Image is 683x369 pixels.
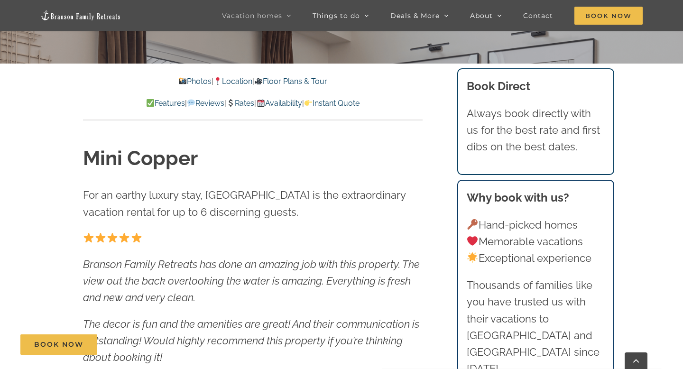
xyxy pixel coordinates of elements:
[305,99,312,107] img: 👉
[95,232,106,243] img: ⭐️
[313,12,360,19] span: Things to do
[107,232,118,243] img: ⭐️
[214,77,222,85] img: 📍
[222,12,282,19] span: Vacation homes
[467,236,478,246] img: ❤️
[467,189,605,206] h3: Why book with us?
[83,75,423,88] p: | |
[83,145,423,173] h1: Mini Copper
[83,232,94,243] img: ⭐️
[20,334,97,355] a: Book Now
[227,99,234,107] img: 💲
[146,99,185,108] a: Features
[187,99,224,108] a: Reviews
[178,77,211,86] a: Photos
[467,217,605,267] p: Hand-picked homes Memorable vacations Exceptional experience
[254,77,327,86] a: Floor Plans & Tour
[40,10,121,21] img: Branson Family Retreats Logo
[131,232,142,243] img: ⭐️
[523,12,553,19] span: Contact
[255,77,262,85] img: 🎥
[34,341,83,349] span: Book Now
[83,318,419,363] em: The decor is fun and the amenities are great! And their communication is outstanding! Would highl...
[147,99,154,107] img: ✅
[256,99,302,108] a: Availability
[213,77,252,86] a: Location
[390,12,440,19] span: Deals & More
[304,99,360,108] a: Instant Quote
[467,79,530,93] b: Book Direct
[83,258,420,304] em: Branson Family Retreats has done an amazing job with this property. The view out the back overloo...
[574,7,643,25] span: Book Now
[119,232,129,243] img: ⭐️
[83,189,406,218] span: For an earthy luxury stay, [GEOGRAPHIC_DATA] is the extraordinary vacation rental for up to 6 dis...
[467,219,478,230] img: 🔑
[467,105,605,156] p: Always book directly with us for the best rate and first dibs on the best dates.
[179,77,186,85] img: 📸
[226,99,254,108] a: Rates
[467,252,478,263] img: 🌟
[470,12,493,19] span: About
[187,99,195,107] img: 💬
[83,97,423,110] p: | | | |
[257,99,265,107] img: 📆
